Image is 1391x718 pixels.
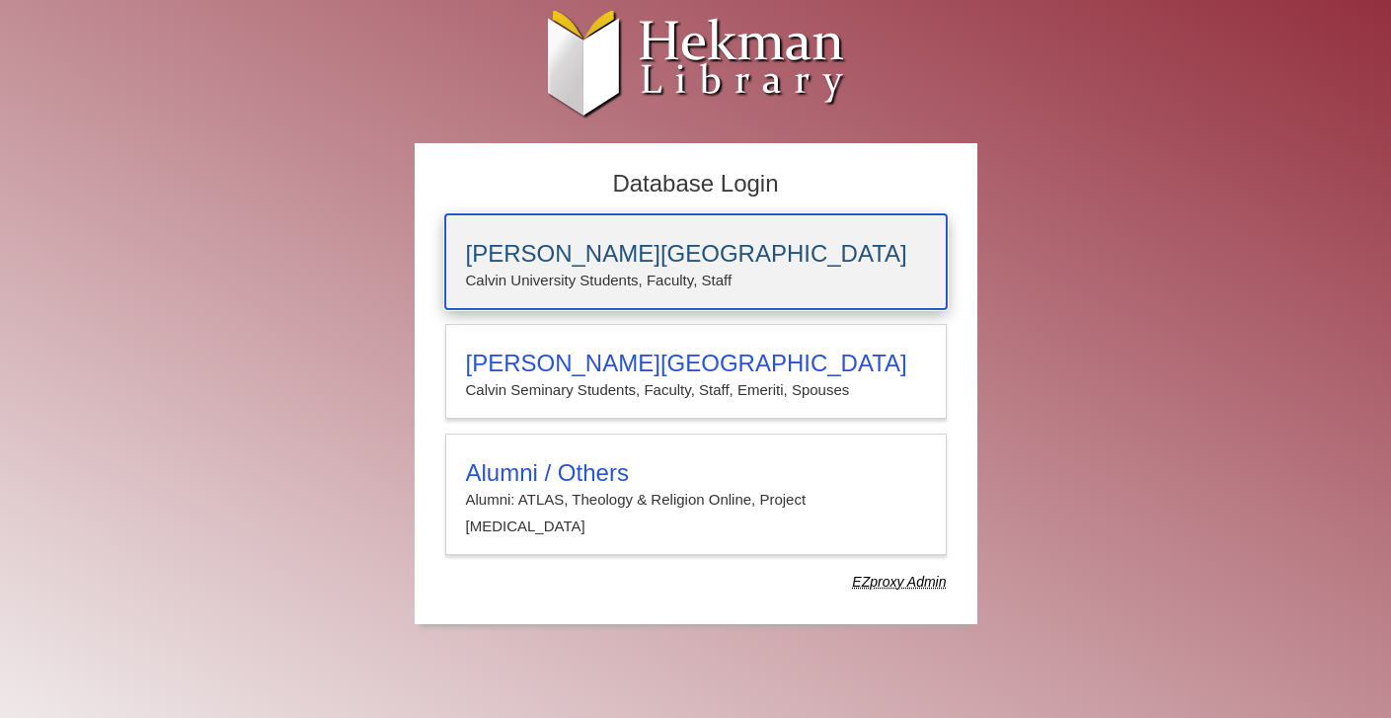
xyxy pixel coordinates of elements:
p: Alumni: ATLAS, Theology & Religion Online, Project [MEDICAL_DATA] [466,487,926,539]
h3: Alumni / Others [466,459,926,487]
h3: [PERSON_NAME][GEOGRAPHIC_DATA] [466,240,926,268]
h2: Database Login [435,164,957,204]
p: Calvin University Students, Faculty, Staff [466,268,926,293]
dfn: Use Alumni login [852,574,946,590]
a: [PERSON_NAME][GEOGRAPHIC_DATA]Calvin University Students, Faculty, Staff [445,214,947,309]
p: Calvin Seminary Students, Faculty, Staff, Emeriti, Spouses [466,377,926,403]
summary: Alumni / OthersAlumni: ATLAS, Theology & Religion Online, Project [MEDICAL_DATA] [466,459,926,539]
a: [PERSON_NAME][GEOGRAPHIC_DATA]Calvin Seminary Students, Faculty, Staff, Emeriti, Spouses [445,324,947,419]
h3: [PERSON_NAME][GEOGRAPHIC_DATA] [466,350,926,377]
